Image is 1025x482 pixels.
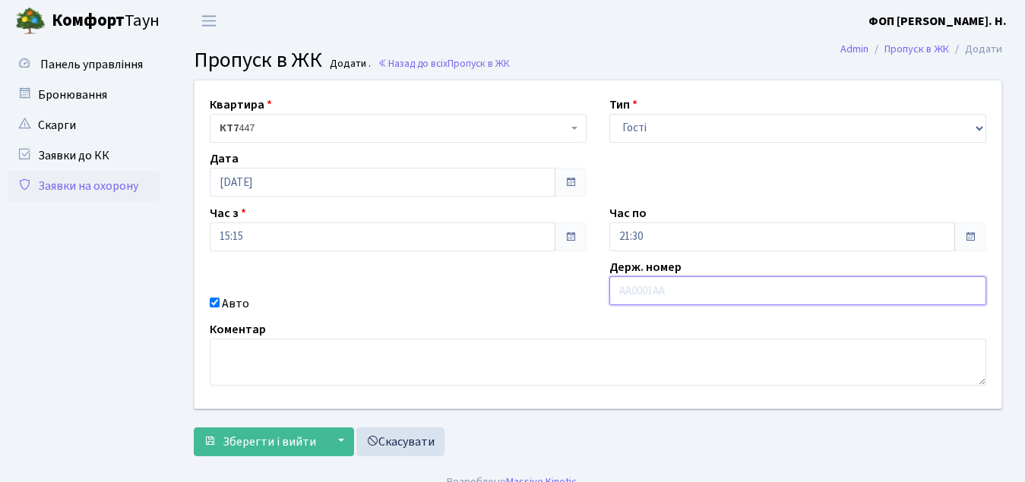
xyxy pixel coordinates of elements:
a: Admin [840,41,868,57]
a: Заявки на охорону [8,171,160,201]
b: ФОП [PERSON_NAME]. Н. [868,13,1007,30]
b: Комфорт [52,8,125,33]
span: Пропуск в ЖК [194,45,322,75]
button: Переключити навігацію [190,8,228,33]
label: Час з [210,204,246,222]
a: Заявки до КК [8,140,160,171]
a: Скасувати [356,427,444,456]
a: Пропуск в ЖК [884,41,949,57]
label: Дата [210,150,239,168]
label: Держ. номер [609,258,682,276]
span: <b>КТ7</b>&nbsp;&nbsp;&nbsp;447 [210,114,587,143]
label: Коментар [210,320,266,339]
button: Зберегти і вийти [194,427,326,456]
span: Таун [52,8,160,34]
img: logo.png [15,6,46,36]
li: Додати [949,41,1002,58]
label: Час по [609,204,647,222]
a: Бронювання [8,80,160,110]
span: Пропуск в ЖК [448,56,510,71]
a: Скарги [8,110,160,140]
span: Зберегти і вийти [223,433,316,450]
a: ФОП [PERSON_NAME]. Н. [868,12,1007,30]
nav: breadcrumb [818,33,1025,65]
label: Тип [609,96,637,114]
a: Панель управління [8,49,160,80]
span: <b>КТ7</b>&nbsp;&nbsp;&nbsp;447 [220,121,568,136]
a: Назад до всіхПропуск в ЖК [378,56,510,71]
input: AA0001AA [609,276,986,305]
small: Додати . [327,58,371,71]
label: Квартира [210,96,272,114]
label: Авто [222,295,249,313]
span: Панель управління [40,56,143,73]
b: КТ7 [220,121,239,136]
